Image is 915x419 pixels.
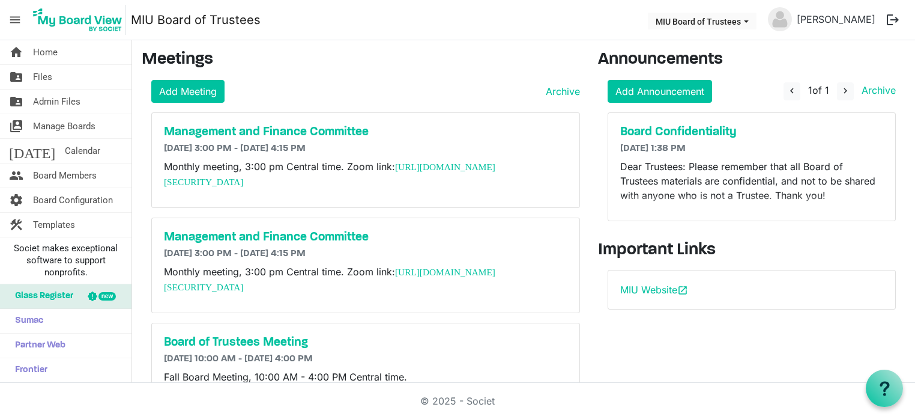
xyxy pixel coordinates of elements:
[648,13,756,29] button: MIU Board of Trustees dropdownbutton
[857,84,896,96] a: Archive
[164,353,567,365] h6: [DATE] 10:00 AM - [DATE] 4:00 PM
[33,114,95,138] span: Manage Boards
[9,114,23,138] span: switch_account
[837,82,854,100] button: navigate_next
[5,242,126,278] span: Societ makes exceptional software to support nonprofits.
[677,285,688,296] span: open_in_new
[4,8,26,31] span: menu
[164,265,567,295] p: Monthly meeting, 3:00 pm Central time. Zoom link:
[620,144,686,153] span: [DATE] 1:38 PM
[808,84,812,96] span: 1
[164,267,495,292] a: [URL][DOMAIN_NAME][SECURITY_DATA]
[598,50,906,70] h3: Announcements
[620,159,884,203] p: Dear Trustees: Please remember that all Board of Trustees materials are confidential, and not to ...
[33,65,52,89] span: Files
[98,292,116,301] div: new
[33,164,97,188] span: Board Members
[164,248,567,260] h6: [DATE] 3:00 PM - [DATE] 4:15 PM
[880,7,905,32] button: logout
[131,8,261,32] a: MIU Board of Trustees
[164,125,567,139] a: Management and Finance Committee
[29,5,131,35] a: My Board View Logo
[33,213,75,237] span: Templates
[164,143,567,154] h6: [DATE] 3:00 PM - [DATE] 4:15 PM
[768,7,792,31] img: no-profile-picture.svg
[164,370,567,384] p: Fall Board Meeting, 10:00 AM - 4:00 PM Central time.
[164,162,495,187] a: [URL][DOMAIN_NAME][SECURITY_DATA]
[9,309,43,333] span: Sumac
[808,84,829,96] span: of 1
[787,85,797,96] span: navigate_before
[164,335,567,350] a: Board of Trustees Meeting
[840,85,851,96] span: navigate_next
[164,230,567,245] a: Management and Finance Committee
[9,164,23,188] span: people
[9,65,23,89] span: folder_shared
[33,188,113,212] span: Board Configuration
[33,90,80,114] span: Admin Files
[65,139,100,163] span: Calendar
[620,125,884,139] a: Board Confidentiality
[784,82,800,100] button: navigate_before
[142,50,580,70] h3: Meetings
[9,334,65,358] span: Partner Web
[792,7,880,31] a: [PERSON_NAME]
[9,40,23,64] span: home
[598,240,906,261] h3: Important Links
[151,80,225,103] a: Add Meeting
[420,395,495,407] a: © 2025 - Societ
[29,5,126,35] img: My Board View Logo
[9,90,23,114] span: folder_shared
[9,188,23,212] span: settings
[9,358,47,382] span: Frontier
[9,213,23,237] span: construction
[33,40,58,64] span: Home
[164,159,567,189] p: Monthly meeting, 3:00 pm Central time. Zoom link:
[608,80,712,103] a: Add Announcement
[9,139,55,163] span: [DATE]
[620,284,688,296] a: MIU Websiteopen_in_new
[541,84,580,99] a: Archive
[9,284,73,308] span: Glass Register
